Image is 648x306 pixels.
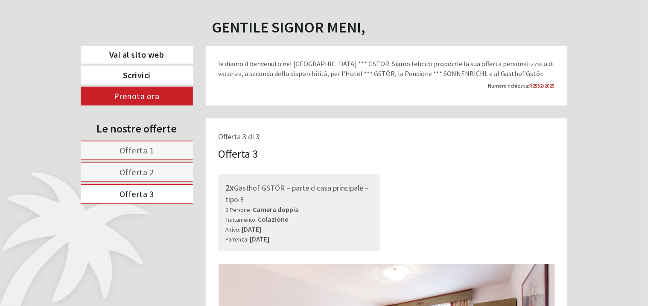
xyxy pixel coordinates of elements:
[219,59,555,79] p: le diamo il benvenuto nel [GEOGRAPHIC_DATA] *** GSTÖR. Siamo felici di proporrle la sua offerta p...
[219,146,258,162] div: Offerta 3
[226,226,241,233] small: Arrivo:
[219,132,260,141] span: Offerta 3 di 3
[124,147,324,153] small: 14:29
[226,182,373,205] div: Gasthof GSTÖR – parte d casa principale – tipo E
[291,221,337,240] button: Invia
[124,91,324,98] div: Lei
[124,80,324,86] small: 14:26
[488,82,555,89] strong: Numero richiesta:
[226,236,249,243] small: Partenza:
[226,182,234,193] b: 2x
[81,121,193,136] div: Le nostre offerte
[242,225,262,233] b: [DATE]
[250,235,270,243] b: [DATE]
[226,206,252,214] small: 2 Persone:
[529,82,555,89] span: R2532/2025
[120,167,154,177] span: Offerta 2
[253,205,299,214] b: Camera doppia
[120,89,330,154] div: Inoltre, volevo avere una conferma perchè , leggendo con più attenzione la vs. offerta , mi sono ...
[81,66,193,85] a: Scrivici
[120,13,330,88] div: buongiorno e grazie per la celere risposta, siccome vorrei che l'interno importo fosse addebitato...
[146,2,191,17] div: mercoledì
[81,46,193,64] a: Vai al sito web
[226,216,257,224] small: Trattamento:
[81,87,193,106] a: Prenota ora
[120,188,154,199] span: Offerta 3
[120,145,154,156] span: Offerta 1
[258,215,289,224] b: Colazione
[212,19,366,36] h1: Gentile Signor Meni,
